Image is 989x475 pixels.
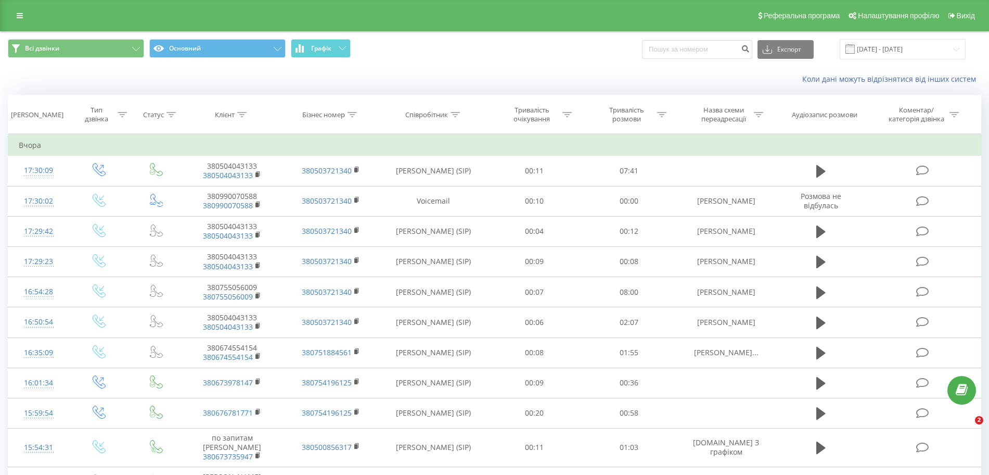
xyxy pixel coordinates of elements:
td: [PERSON_NAME] (SIP) [380,368,486,398]
a: 380673735947 [203,452,253,461]
a: 380503721340 [302,287,352,297]
div: 16:35:09 [19,343,58,363]
span: [PERSON_NAME] [697,256,755,266]
td: 00:11 [487,429,582,467]
td: 00:08 [487,337,582,368]
div: [PERSON_NAME] [11,110,63,119]
div: Коментар/категорія дзвінка [886,106,947,123]
span: [PERSON_NAME] [697,196,755,206]
td: 380755056009 [183,277,281,307]
td: 380990070588 [183,186,281,216]
td: 01:03 [582,429,677,467]
td: [DOMAIN_NAME] З графіком [677,429,776,467]
td: 380674554154 [183,337,281,368]
td: 380504043133 [183,216,281,246]
td: [PERSON_NAME] (SIP) [380,216,486,246]
span: Вихід [957,11,975,20]
a: 380503721340 [302,226,352,236]
span: [PERSON_NAME]... [694,347,759,357]
button: Графік [291,39,351,58]
span: 2 [975,416,983,424]
button: Всі дзвінки [8,39,144,58]
a: 380755056009 [203,292,253,302]
button: Експорт [757,40,814,59]
a: 380500856317 [302,442,352,452]
span: Всі дзвінки [25,44,59,53]
span: [PERSON_NAME] [697,287,755,297]
td: 00:10 [487,186,582,216]
div: 17:29:42 [19,221,58,242]
button: Основний [149,39,286,58]
div: Тривалість розмови [599,106,654,123]
a: Коли дані можуть відрізнятися вiд інших систем [802,74,981,84]
div: 16:50:54 [19,312,58,332]
span: [PERSON_NAME] [697,317,755,327]
td: [PERSON_NAME] (SIP) [380,156,486,186]
td: Voicemail [380,186,486,216]
td: 380504043133 [183,307,281,337]
span: Розмова не відбулась [801,191,841,210]
span: Реферальна програма [764,11,840,20]
input: Пошук за номером [642,40,752,59]
td: 00:09 [487,246,582,277]
div: 16:54:28 [19,282,58,302]
a: 380754196125 [302,378,352,387]
td: 00:00 [582,186,677,216]
td: [PERSON_NAME] (SIP) [380,337,486,368]
a: 380754196125 [302,408,352,418]
td: 00:09 [487,368,582,398]
td: 07:41 [582,156,677,186]
div: Тривалість очікування [504,106,560,123]
a: 380504043133 [203,261,253,271]
a: 380503721340 [302,256,352,266]
td: 08:00 [582,277,677,307]
div: Бізнес номер [302,110,345,119]
span: [PERSON_NAME] [697,226,755,236]
td: 380504043133 [183,246,281,277]
a: 380503721340 [302,166,352,176]
a: 380503721340 [302,317,352,327]
div: 17:29:23 [19,252,58,272]
td: 00:11 [487,156,582,186]
a: 380504043133 [203,170,253,180]
div: Співробітник [405,110,448,119]
div: 15:59:54 [19,403,58,423]
div: 17:30:09 [19,160,58,181]
td: [PERSON_NAME] (SIP) [380,398,486,428]
a: 380751884561 [302,347,352,357]
td: [PERSON_NAME] (SIP) [380,246,486,277]
td: 00:07 [487,277,582,307]
iframe: Intercom live chat [954,416,979,441]
a: 380990070588 [203,201,253,210]
td: Вчора [8,135,981,156]
div: 16:01:34 [19,373,58,393]
span: Налаштування профілю [858,11,939,20]
div: Статус [143,110,164,119]
span: Графік [311,45,331,52]
td: 00:36 [582,368,677,398]
td: 01:55 [582,337,677,368]
a: 380676781771 [203,408,253,418]
div: 17:30:02 [19,191,58,211]
td: 02:07 [582,307,677,337]
td: по запитам [PERSON_NAME] [183,429,281,467]
a: 380673978147 [203,378,253,387]
div: Тип дзвінка [78,106,115,123]
div: Назва схеми переадресації [696,106,751,123]
td: 00:08 [582,246,677,277]
td: 00:06 [487,307,582,337]
a: 380504043133 [203,322,253,332]
td: 00:12 [582,216,677,246]
div: 15:54:31 [19,438,58,458]
td: [PERSON_NAME] (SIP) [380,307,486,337]
td: 00:04 [487,216,582,246]
a: 380503721340 [302,196,352,206]
div: Аудіозапис розмови [792,110,857,119]
td: 380504043133 [183,156,281,186]
td: [PERSON_NAME] (SIP) [380,429,486,467]
td: [PERSON_NAME] (SIP) [380,277,486,307]
a: 380674554154 [203,352,253,362]
a: 380504043133 [203,231,253,241]
td: 00:58 [582,398,677,428]
td: 00:20 [487,398,582,428]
